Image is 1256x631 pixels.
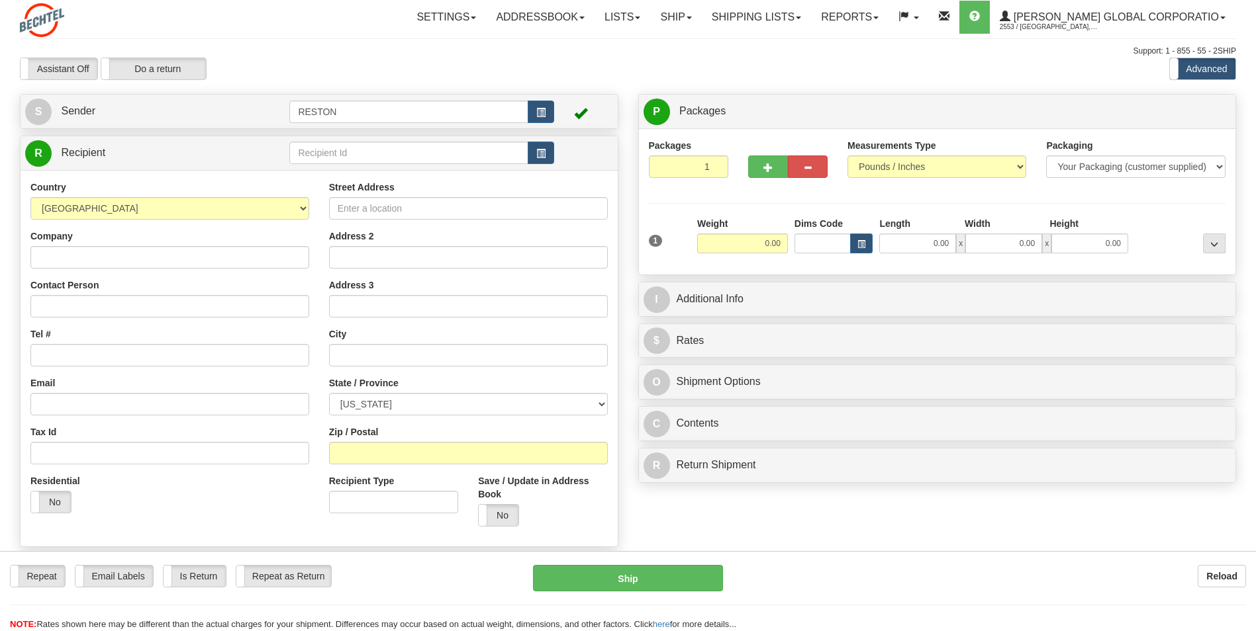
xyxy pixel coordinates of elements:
a: $Rates [644,327,1232,355]
label: State / Province [329,376,399,390]
div: Support: 1 - 855 - 55 - 2SHIP [20,46,1236,57]
label: No [479,505,518,526]
label: Company [30,230,73,243]
span: R [644,452,670,479]
input: Recipient Id [289,142,528,164]
a: Shipping lists [702,1,811,34]
a: S Sender [25,98,289,125]
label: Height [1049,217,1079,230]
a: R Recipient [25,140,260,167]
span: I [644,286,670,313]
label: Measurements Type [847,139,936,152]
span: O [644,369,670,396]
span: 1 [649,235,663,247]
label: Width [965,217,990,230]
label: Advanced [1170,58,1235,79]
span: x [1042,233,1051,253]
label: Length [879,217,910,230]
a: [PERSON_NAME] Global Corporatio 2553 / [GEOGRAPHIC_DATA], [PERSON_NAME] [990,1,1235,34]
label: Do a return [101,58,206,79]
label: Street Address [329,181,395,194]
span: S [25,99,52,125]
a: Lists [595,1,650,34]
span: P [644,99,670,125]
span: 2553 / [GEOGRAPHIC_DATA], [PERSON_NAME] [1000,21,1099,34]
label: Address 2 [329,230,374,243]
button: Ship [533,565,722,591]
label: Repeat [11,566,65,587]
a: Ship [650,1,701,34]
label: City [329,327,346,341]
a: Reports [811,1,889,34]
label: Packaging [1046,139,1092,152]
span: NOTE: [10,619,36,629]
a: IAdditional Info [644,286,1232,313]
label: Zip / Postal [329,425,379,439]
label: Repeat as Return [236,566,331,587]
a: CContents [644,410,1232,437]
span: Recipient [61,147,105,158]
label: Email [30,376,55,390]
a: here [653,619,670,629]
img: logo2553.jpg [20,3,64,37]
label: Packages [649,139,692,152]
div: ... [1203,233,1226,253]
input: Enter a location [329,197,608,220]
a: RReturn Shipment [644,452,1232,479]
label: Save / Update in Address Book [478,474,607,501]
label: Dims Code [795,217,843,230]
span: [PERSON_NAME] Global Corporatio [1010,11,1219,22]
label: Email Labels [75,566,153,587]
span: R [25,140,52,167]
span: Sender [61,105,95,116]
span: C [644,411,670,437]
button: Reload [1198,565,1246,587]
a: Settings [407,1,486,34]
span: $ [644,327,670,354]
label: Is Return [164,566,226,587]
iframe: chat widget [1226,248,1255,383]
label: Weight [697,217,728,230]
b: Reload [1206,571,1237,581]
a: P Packages [644,98,1232,125]
label: Tax Id [30,425,56,439]
a: OShipment Options [644,368,1232,396]
label: Contact Person [30,278,99,292]
span: Packages [679,105,726,116]
label: Country [30,181,66,194]
a: Addressbook [486,1,595,34]
label: No [31,491,71,513]
label: Tel # [30,327,51,341]
label: Recipient Type [329,474,395,487]
span: x [956,233,965,253]
label: Assistant Off [21,58,97,79]
input: Sender Id [289,101,528,123]
label: Address 3 [329,278,374,292]
label: Residential [30,474,80,487]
